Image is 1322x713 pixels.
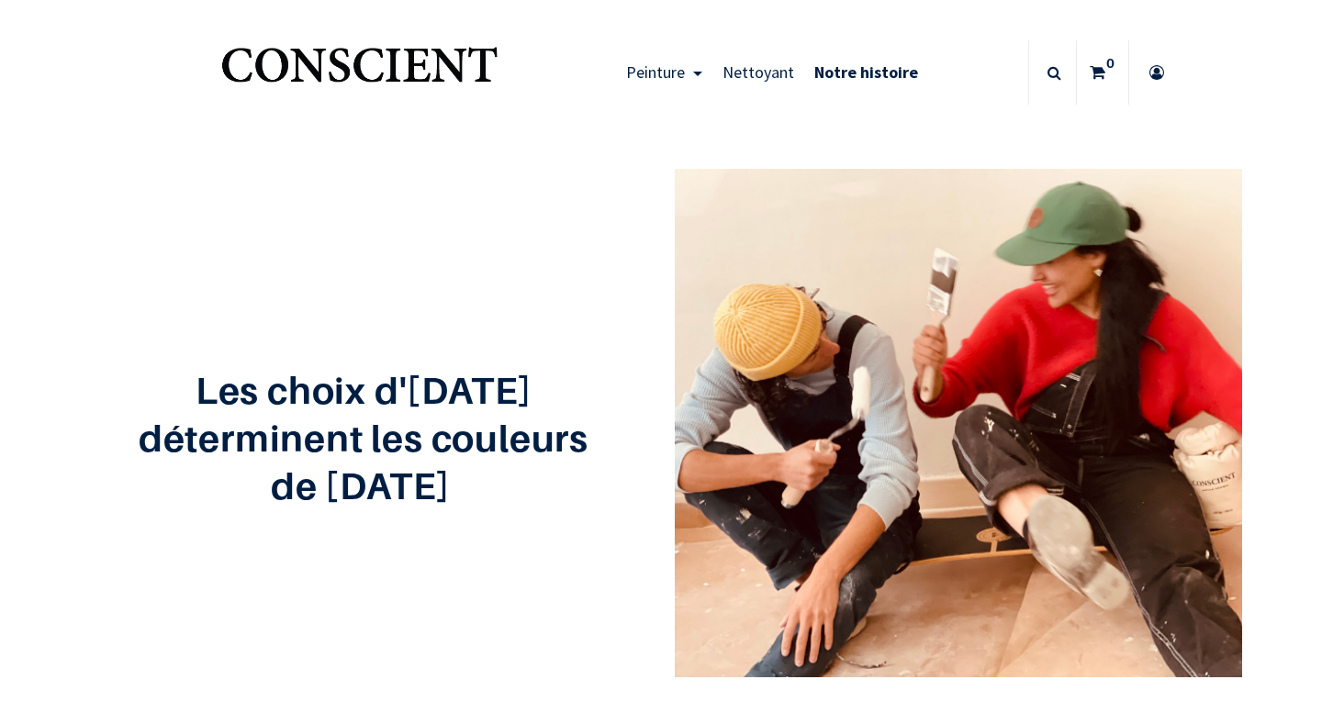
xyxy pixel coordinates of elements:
h2: déterminent les couleurs [80,418,647,458]
span: Peinture [626,61,685,83]
img: Conscient [218,37,501,109]
sup: 0 [1102,54,1119,72]
h2: Les choix d'[DATE] [80,370,647,410]
a: Logo of Conscient [218,37,501,109]
a: Peinture [616,40,712,105]
h2: de [DATE] [80,465,647,506]
a: 0 [1077,40,1128,105]
span: Notre histoire [814,61,918,83]
span: Nettoyant [723,61,794,83]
